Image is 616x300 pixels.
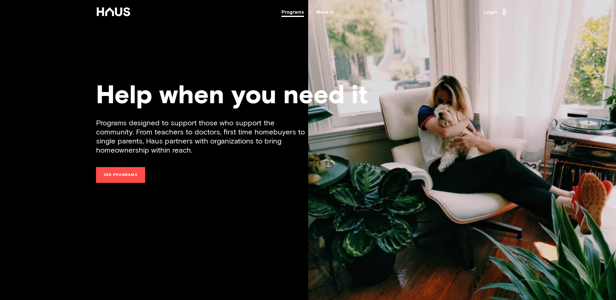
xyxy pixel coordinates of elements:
a: Programs [281,10,304,15]
div: Programs designed to support those who support the community. From teachers to doctors, first tim... [96,119,308,155]
a: Login [484,7,508,17]
div: Help when you need it [96,83,520,109]
a: See programs [96,167,145,183]
span: More [316,10,333,15]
